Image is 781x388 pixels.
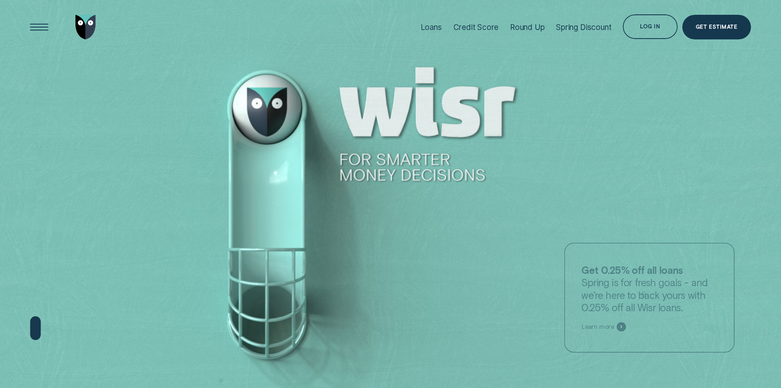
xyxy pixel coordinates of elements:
div: Round Up [510,23,545,32]
img: Wisr [75,15,96,39]
div: Loans [421,23,442,32]
span: Learn more [582,323,615,331]
button: Log in [623,14,677,39]
div: Spring Discount [556,23,611,32]
a: Get 0.25% off all loansSpring is for fresh goals - and we’re here to back yours with 0.25% off al... [565,243,735,352]
p: Spring is for fresh goals - and we’re here to back yours with 0.25% off all Wisr loans. [582,264,718,313]
div: Credit Score [453,23,499,32]
strong: Get 0.25% off all loans [582,264,683,276]
a: Get Estimate [682,15,751,39]
button: Open Menu [27,15,52,39]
